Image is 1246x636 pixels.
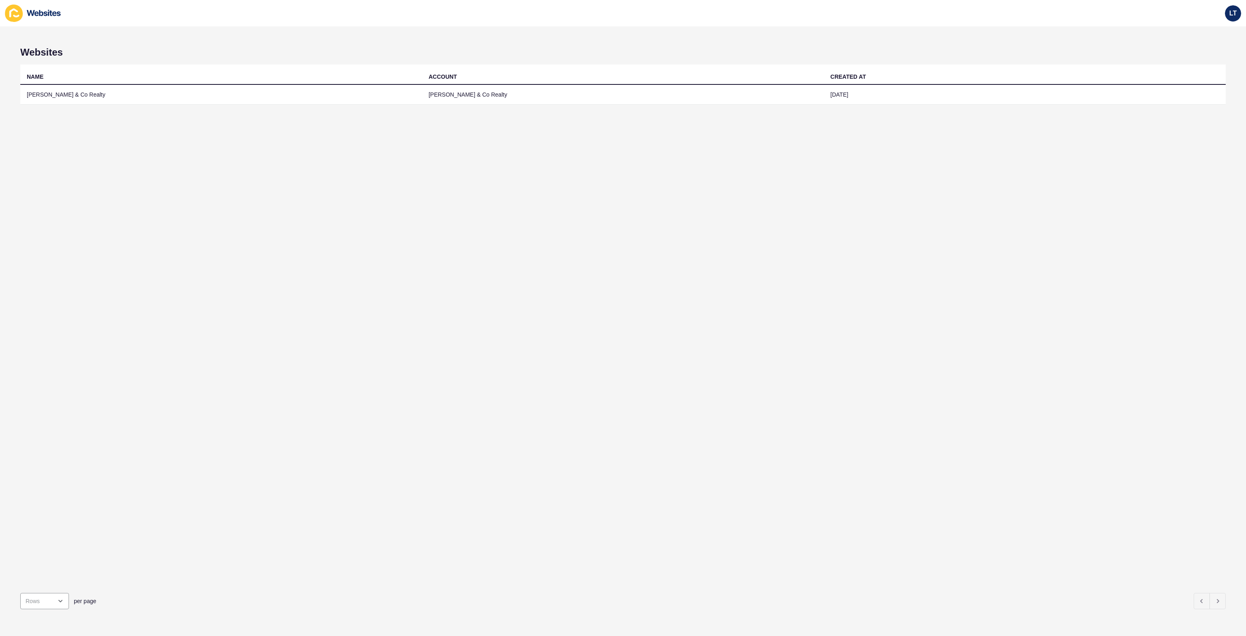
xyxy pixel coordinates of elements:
[1229,9,1237,17] span: LT
[830,73,866,81] div: CREATED AT
[20,593,69,609] div: open menu
[74,597,96,605] span: per page
[20,85,422,105] td: [PERSON_NAME] & Co Realty
[824,85,1226,105] td: [DATE]
[20,47,1226,58] h1: Websites
[429,73,457,81] div: ACCOUNT
[27,73,43,81] div: NAME
[422,85,824,105] td: [PERSON_NAME] & Co Realty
